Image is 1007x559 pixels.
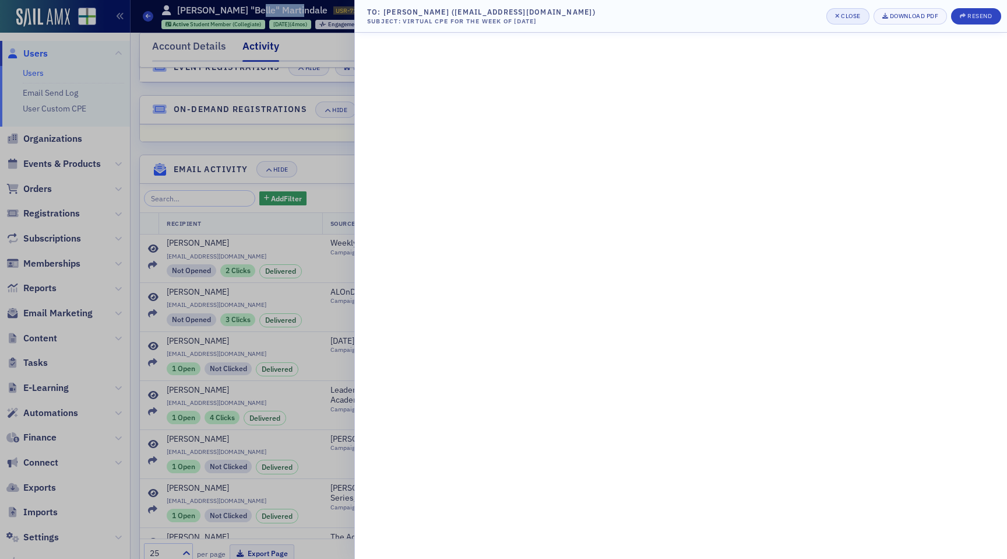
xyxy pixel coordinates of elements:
[367,6,596,17] div: To: [PERSON_NAME] ([EMAIL_ADDRESS][DOMAIN_NAME])
[826,8,869,25] button: Close
[367,17,596,26] div: Subject: Virtual CPE for the Week of [DATE]
[874,8,947,25] a: Download PDF
[951,8,1001,25] button: Resend
[890,13,938,19] div: Download PDF
[967,13,992,19] div: Resend
[841,13,861,19] div: Close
